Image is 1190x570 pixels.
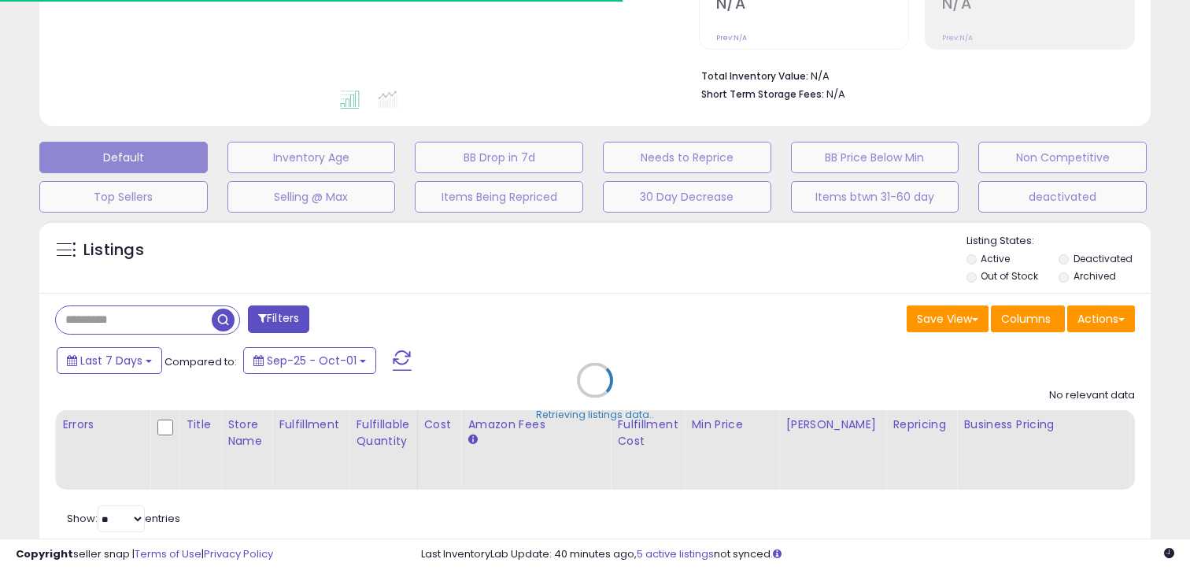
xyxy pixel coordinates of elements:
button: Needs to Reprice [603,142,771,173]
button: Inventory Age [227,142,396,173]
span: N/A [826,87,845,102]
button: deactivated [978,181,1147,213]
button: Default [39,142,208,173]
button: Top Sellers [39,181,208,213]
button: Items btwn 31-60 day [791,181,959,213]
strong: Copyright [16,546,73,561]
button: BB Drop in 7d [415,142,583,173]
button: 30 Day Decrease [603,181,771,213]
small: Prev: N/A [716,33,747,43]
button: Selling @ Max [227,181,396,213]
small: Prev: N/A [942,33,973,43]
button: Non Competitive [978,142,1147,173]
b: Short Term Storage Fees: [701,87,824,101]
button: BB Price Below Min [791,142,959,173]
b: Total Inventory Value: [701,69,808,83]
li: N/A [701,65,1123,84]
div: seller snap | | [16,547,273,562]
button: Items Being Repriced [415,181,583,213]
div: Retrieving listings data.. [536,408,654,422]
